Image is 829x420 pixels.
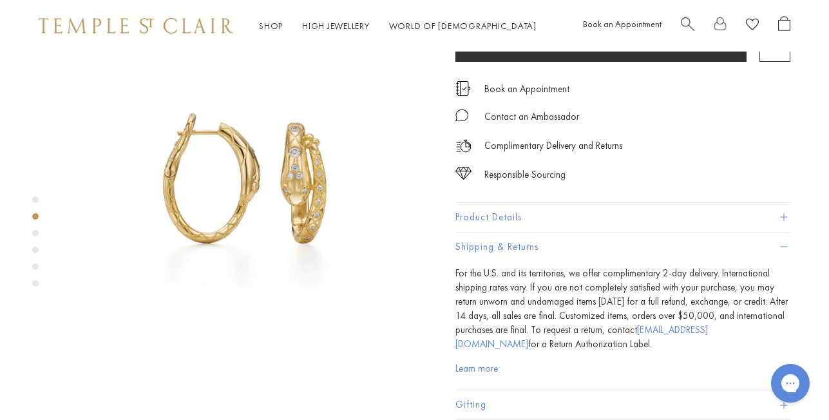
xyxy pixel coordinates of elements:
[455,167,472,180] img: icon_sourcing.svg
[484,82,569,96] a: Book an Appointment
[455,203,790,232] button: Product Details
[746,16,759,36] a: View Wishlist
[259,20,283,32] a: ShopShop
[455,390,790,419] button: Gifting
[455,323,708,350] a: [EMAIL_ADDRESS][DOMAIN_NAME]
[389,20,537,32] a: World of [DEMOGRAPHIC_DATA]World of [DEMOGRAPHIC_DATA]
[681,16,694,36] a: Search
[583,18,662,30] a: Book an Appointment
[455,81,471,96] img: icon_appointment.svg
[39,18,233,33] img: Temple St. Clair
[778,16,790,36] a: Open Shopping Bag
[302,20,370,32] a: High JewelleryHigh Jewellery
[484,167,566,183] div: Responsible Sourcing
[455,138,472,154] img: icon_delivery.svg
[765,359,816,407] iframe: Gorgias live chat messenger
[484,138,622,154] p: Complimentary Delivery and Returns
[455,362,498,375] a: Learn more
[455,266,790,351] p: For the U.S. and its territories, we offer complimentary 2-day delivery. International shipping r...
[484,109,579,125] div: Contact an Ambassador
[259,18,537,34] nav: Main navigation
[32,193,39,297] div: Product gallery navigation
[455,233,790,262] button: Shipping & Returns
[455,109,468,122] img: MessageIcon-01_2.svg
